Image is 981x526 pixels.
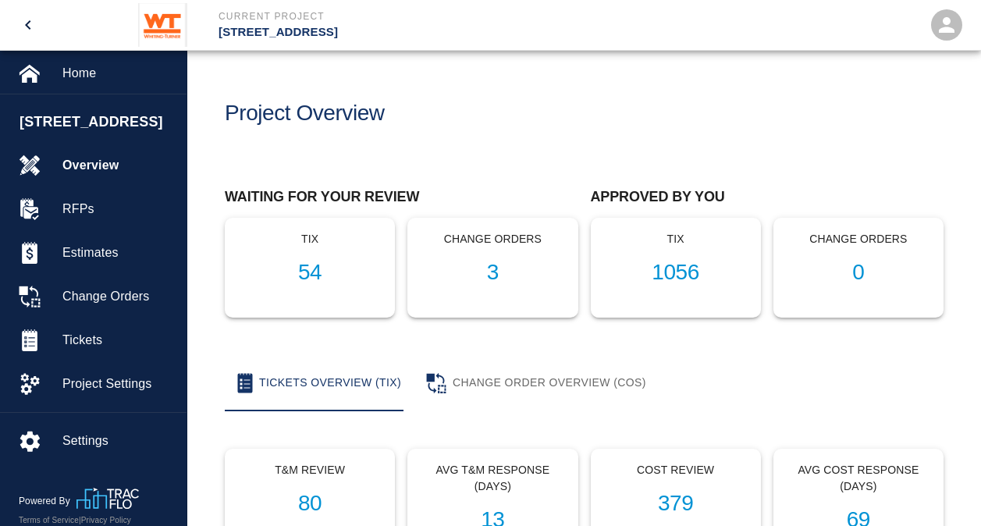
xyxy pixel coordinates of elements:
span: Home [62,64,174,83]
span: Settings [62,432,174,450]
h1: Project Overview [225,101,385,126]
p: tix [604,231,748,247]
h1: 0 [787,260,930,286]
p: Change Orders [421,231,564,247]
img: Whiting-Turner [138,3,187,47]
p: Cost Review [604,462,748,478]
h2: Waiting for your review [225,189,578,206]
h1: 1056 [604,260,748,286]
p: Avg T&M Response (Days) [421,462,564,495]
h1: 379 [604,491,748,517]
span: Project Settings [62,375,174,393]
h1: 3 [421,260,564,286]
button: Change Order Overview (COS) [414,355,659,411]
button: Tickets Overview (TIX) [225,355,414,411]
p: tix [238,231,382,247]
span: Estimates [62,243,174,262]
span: | [79,516,81,524]
p: Powered By [19,494,76,508]
img: TracFlo [76,488,139,509]
button: open drawer [9,6,47,44]
p: Current Project [219,9,575,23]
a: Terms of Service [19,516,79,524]
span: [STREET_ADDRESS] [20,112,179,133]
span: Change Orders [62,287,174,306]
p: T&M Review [238,462,382,478]
p: Avg Cost Response (Days) [787,462,930,495]
h2: Approved by you [591,189,944,206]
p: [STREET_ADDRESS] [219,23,575,41]
span: RFPs [62,200,174,219]
a: Privacy Policy [81,516,131,524]
iframe: Chat Widget [903,451,981,526]
span: Overview [62,156,174,175]
h1: 54 [238,260,382,286]
h1: 80 [238,491,382,517]
p: Change Orders [787,231,930,247]
span: Tickets [62,331,174,350]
